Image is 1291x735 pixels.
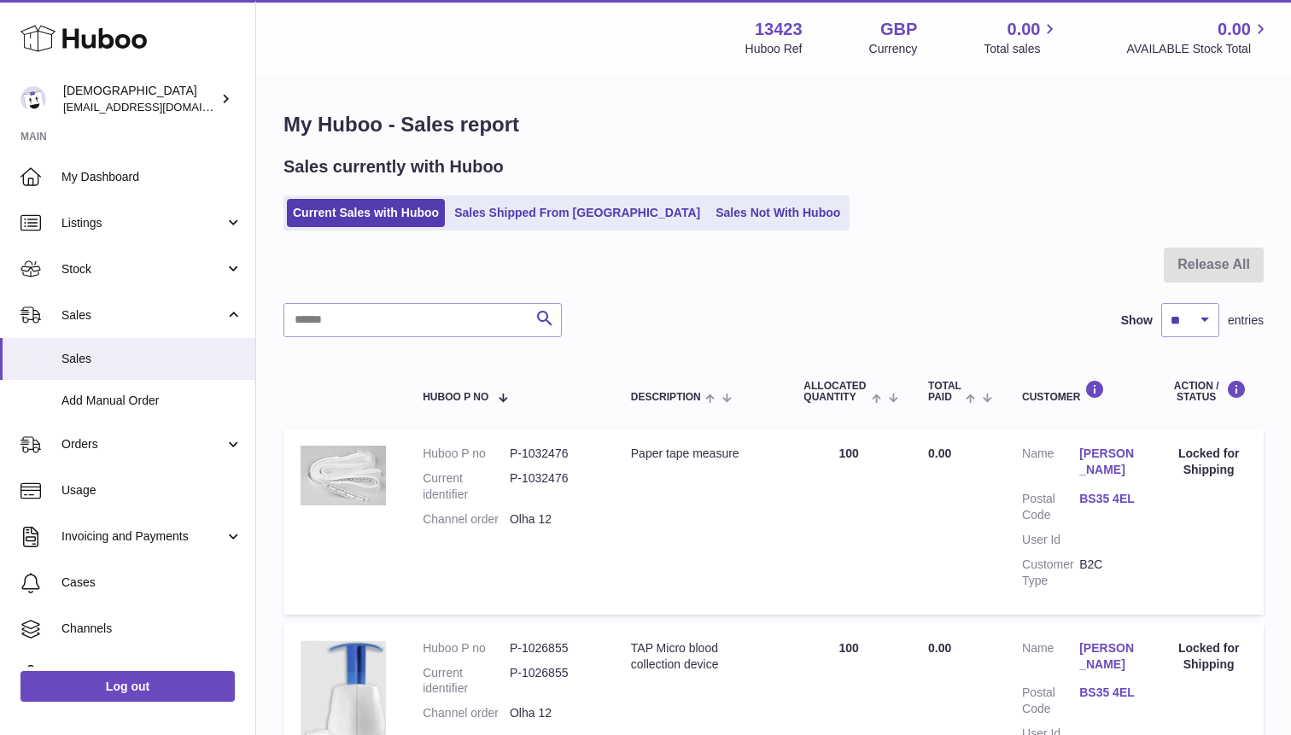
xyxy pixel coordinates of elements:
[710,199,846,227] a: Sales Not With Huboo
[61,261,225,277] span: Stock
[1079,557,1136,589] dd: B2C
[755,18,803,41] strong: 13423
[928,641,951,655] span: 0.00
[631,640,770,673] div: TAP Micro blood collection device
[803,381,867,403] span: ALLOCATED Quantity
[869,41,918,57] div: Currency
[61,575,242,591] span: Cases
[61,351,242,367] span: Sales
[61,528,225,545] span: Invoicing and Payments
[745,41,803,57] div: Huboo Ref
[61,307,225,324] span: Sales
[61,482,242,499] span: Usage
[423,640,510,656] dt: Huboo P no
[1218,18,1251,41] span: 0.00
[510,640,597,656] dd: P-1026855
[984,18,1060,57] a: 0.00 Total sales
[1022,491,1079,523] dt: Postal Code
[1228,312,1264,329] span: entries
[1022,532,1079,548] dt: User Id
[1121,312,1153,329] label: Show
[1008,18,1041,41] span: 0.00
[510,446,597,462] dd: P-1032476
[1022,557,1079,589] dt: Customer Type
[1022,685,1079,717] dt: Postal Code
[423,470,510,503] dt: Current identifier
[423,705,510,721] dt: Channel order
[283,111,1264,138] h1: My Huboo - Sales report
[423,392,488,403] span: Huboo P no
[448,199,706,227] a: Sales Shipped From [GEOGRAPHIC_DATA]
[631,392,701,403] span: Description
[61,393,242,409] span: Add Manual Order
[510,511,597,528] dd: Olha 12
[928,381,961,403] span: Total paid
[510,470,597,503] dd: P-1032476
[423,511,510,528] dt: Channel order
[63,83,217,115] div: [DEMOGRAPHIC_DATA]
[20,86,46,112] img: olgazyuz@outlook.com
[301,446,386,505] img: 1739881904.png
[1022,446,1079,482] dt: Name
[61,215,225,231] span: Listings
[631,446,770,462] div: Paper tape measure
[786,429,911,614] td: 100
[20,671,235,702] a: Log out
[510,705,597,721] dd: Olha 12
[423,665,510,697] dt: Current identifier
[61,169,242,185] span: My Dashboard
[928,446,951,460] span: 0.00
[1171,380,1247,403] div: Action / Status
[880,18,917,41] strong: GBP
[283,155,504,178] h2: Sales currently with Huboo
[1079,685,1136,701] a: BS35 4EL
[1171,446,1247,478] div: Locked for Shipping
[61,621,242,637] span: Channels
[984,41,1060,57] span: Total sales
[1126,41,1271,57] span: AVAILABLE Stock Total
[1079,446,1136,478] a: [PERSON_NAME]
[1079,640,1136,673] a: [PERSON_NAME]
[61,436,225,452] span: Orders
[287,199,445,227] a: Current Sales with Huboo
[1022,640,1079,677] dt: Name
[1171,640,1247,673] div: Locked for Shipping
[510,665,597,697] dd: P-1026855
[423,446,510,462] dt: Huboo P no
[1126,18,1271,57] a: 0.00 AVAILABLE Stock Total
[1022,380,1136,403] div: Customer
[63,100,251,114] span: [EMAIL_ADDRESS][DOMAIN_NAME]
[1079,491,1136,507] a: BS35 4EL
